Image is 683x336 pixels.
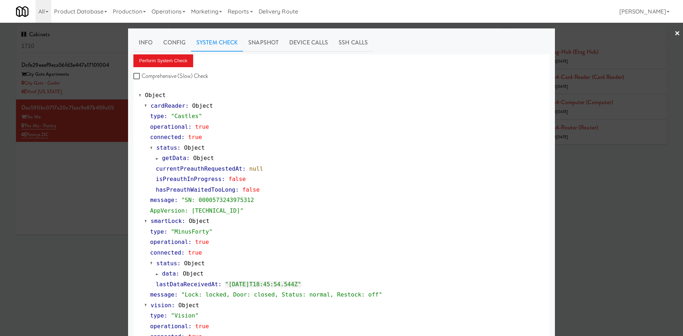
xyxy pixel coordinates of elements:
[150,197,254,214] span: "SN: 0000573243975312 AppVersion: [TECHNICAL_ID]"
[188,323,192,330] span: :
[195,323,209,330] span: true
[151,302,171,309] span: vision
[181,249,185,256] span: :
[171,302,175,309] span: :
[249,165,263,172] span: null
[133,34,158,52] a: Info
[151,102,185,109] span: cardReader
[145,92,166,98] span: Object
[177,144,181,151] span: :
[174,291,178,298] span: :
[150,123,188,130] span: operational
[188,239,192,245] span: :
[150,239,188,245] span: operational
[156,176,222,182] span: isPreauthInProgress
[225,281,301,288] span: "[DATE]T18:45:54.544Z"
[176,270,179,277] span: :
[186,155,190,161] span: :
[184,260,205,267] span: Object
[191,34,243,52] a: System Check
[218,281,222,288] span: :
[150,249,181,256] span: connected
[193,155,214,161] span: Object
[333,34,373,52] a: SSH Calls
[157,260,177,267] span: status
[242,165,246,172] span: :
[235,186,239,193] span: :
[150,228,164,235] span: type
[181,291,382,298] span: "Lock: locked, Door: closed, Status: normal, Restock: off"
[183,270,203,277] span: Object
[184,144,205,151] span: Object
[674,23,680,45] a: ×
[150,134,181,140] span: connected
[151,218,182,224] span: smartLock
[195,239,209,245] span: true
[162,270,176,277] span: data
[178,302,199,309] span: Object
[150,312,164,319] span: type
[171,228,212,235] span: "MinusForty"
[133,71,208,81] label: Comprehensive (Slow) Check
[188,123,192,130] span: :
[182,218,185,224] span: :
[284,34,333,52] a: Device Calls
[188,249,202,256] span: true
[171,312,198,319] span: "Vision"
[150,291,174,298] span: message
[243,34,284,52] a: Snapshot
[222,176,225,182] span: :
[156,281,218,288] span: lastDataReceivedAt
[185,102,189,109] span: :
[150,323,188,330] span: operational
[195,123,209,130] span: true
[156,165,242,172] span: currentPreauthRequestedAt
[174,197,178,203] span: :
[242,186,260,193] span: false
[164,113,168,119] span: :
[162,155,186,161] span: getData
[181,134,185,140] span: :
[133,74,142,79] input: Comprehensive (Slow) Check
[177,260,181,267] span: :
[156,186,235,193] span: hasPreauthWaitedTooLong
[189,218,210,224] span: Object
[150,197,174,203] span: message
[157,144,177,151] span: status
[16,5,28,18] img: Micromart
[188,134,202,140] span: true
[164,312,168,319] span: :
[164,228,168,235] span: :
[150,113,164,119] span: type
[158,34,191,52] a: Config
[133,54,193,67] button: Perform System Check
[192,102,213,109] span: Object
[228,176,246,182] span: false
[171,113,202,119] span: "Castles"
